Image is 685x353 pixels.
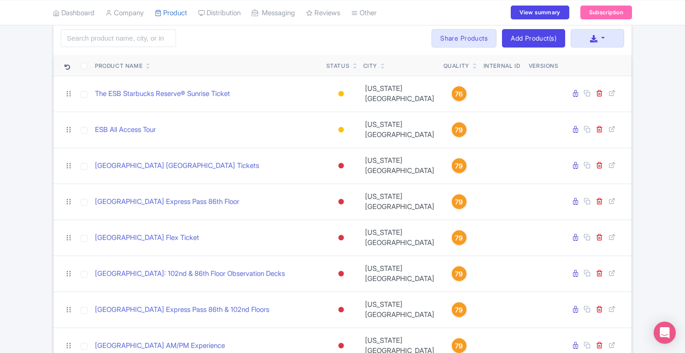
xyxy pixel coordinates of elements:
[360,112,440,148] td: [US_STATE][GEOGRAPHIC_DATA]
[337,231,346,245] div: Inactive
[337,303,346,317] div: Inactive
[455,89,463,99] span: 76
[443,230,475,245] a: 79
[360,184,440,220] td: [US_STATE][GEOGRAPHIC_DATA]
[455,233,463,243] span: 79
[363,62,377,70] div: City
[502,29,565,48] a: Add Product(s)
[337,339,346,353] div: Inactive
[360,256,440,292] td: [US_STATE][GEOGRAPHIC_DATA]
[443,62,469,70] div: Quality
[95,125,156,135] a: ESB All Access Tour
[443,86,475,101] a: 76
[61,30,176,47] input: Search product name, city, or interal id
[525,55,562,76] th: Versions
[455,305,463,315] span: 79
[360,292,440,328] td: [US_STATE][GEOGRAPHIC_DATA]
[511,6,569,19] a: View summary
[337,87,346,101] div: Building
[95,161,259,171] a: [GEOGRAPHIC_DATA] [GEOGRAPHIC_DATA] Tickets
[95,341,225,351] a: [GEOGRAPHIC_DATA] AM/PM Experience
[360,76,440,112] td: [US_STATE][GEOGRAPHIC_DATA]
[455,161,463,171] span: 79
[431,29,496,48] a: Share Products
[360,148,440,184] td: [US_STATE][GEOGRAPHIC_DATA]
[337,123,346,137] div: Building
[455,269,463,279] span: 79
[455,125,463,135] span: 79
[95,305,269,315] a: [GEOGRAPHIC_DATA] Express Pass 86th & 102nd Floors
[95,197,239,207] a: [GEOGRAPHIC_DATA] Express Pass 86th Floor
[337,195,346,209] div: Inactive
[337,267,346,281] div: Inactive
[443,158,475,173] a: 79
[443,194,475,209] a: 79
[455,197,463,207] span: 79
[95,89,230,99] a: The ESB Starbucks Reserve® Sunrise Ticket
[478,55,525,76] th: Internal ID
[654,322,676,344] div: Open Intercom Messenger
[95,233,199,243] a: [GEOGRAPHIC_DATA] Flex Ticket
[455,341,463,351] span: 79
[443,122,475,137] a: 79
[95,269,285,279] a: [GEOGRAPHIC_DATA]: 102nd & 86th Floor Observation Decks
[95,62,142,70] div: Product Name
[443,266,475,281] a: 79
[443,302,475,317] a: 79
[443,338,475,353] a: 79
[337,159,346,173] div: Inactive
[360,220,440,256] td: [US_STATE][GEOGRAPHIC_DATA]
[326,62,350,70] div: Status
[580,6,632,19] a: Subscription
